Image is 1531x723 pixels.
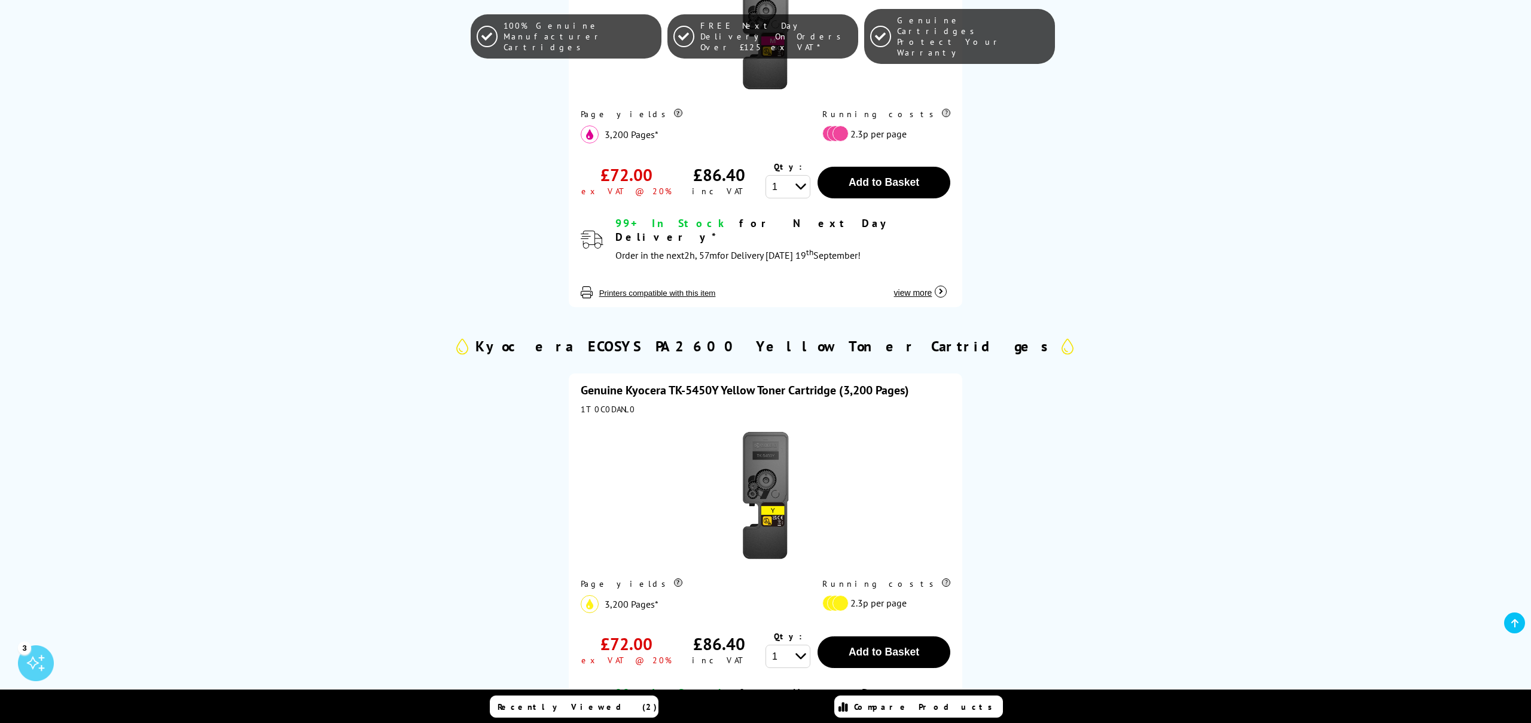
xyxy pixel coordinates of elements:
span: 3,200 Pages* [605,598,658,610]
span: Add to Basket [849,646,919,658]
div: inc VAT [692,186,746,197]
span: 99+ In Stock [615,216,729,230]
div: modal_delivery [615,216,951,264]
div: ex VAT @ 20% [581,186,672,197]
span: Order in the next for Delivery [DATE] 19 September! [615,249,861,261]
img: Kyocera TK-5450Y Yellow Toner Cartridge (3,200 Pages) [691,421,840,570]
button: view more [890,275,951,298]
div: Page yields [581,109,803,120]
span: 3,200 Pages* [605,128,658,140]
div: £86.40 [693,164,745,186]
div: Running costs [822,109,950,120]
span: Compare Products [854,701,999,712]
div: £72.00 [600,633,652,655]
span: 100% Genuine Manufacturer Cartridges [504,20,655,53]
span: 99+ In Stock [615,686,729,700]
div: £72.00 [600,164,652,186]
div: inc VAT [692,655,746,666]
a: Compare Products [834,696,1003,718]
span: for Next Day Delivery* [615,216,892,244]
span: for Next Day Delivery* [615,686,892,713]
span: Qty: [774,631,802,642]
img: yellow_icon.svg [581,595,599,613]
div: 1T0C0DANL0 [581,404,951,415]
li: 2.3p per page [822,595,944,611]
button: Printers compatible with this item [596,288,719,298]
h2: Kyocera ECOSYS PA2600 Yellow Toner Cartridges [475,337,1056,356]
div: ex VAT @ 20% [581,655,672,666]
li: 2.3p per page [822,125,944,142]
span: 2h, 57m [684,249,717,261]
div: £86.40 [693,633,745,655]
div: 3 [18,641,31,654]
a: Recently Viewed (2) [490,696,658,718]
div: Running costs [822,578,950,589]
span: Qty: [774,161,802,172]
span: Add to Basket [849,176,919,188]
a: Genuine Kyocera TK-5450Y Yellow Toner Cartridge (3,200 Pages) [581,382,909,398]
span: Recently Viewed (2) [498,701,657,712]
button: Add to Basket [818,167,951,198]
span: view more [894,288,932,298]
div: Page yields [581,578,803,589]
span: Genuine Cartridges Protect Your Warranty [897,15,1048,58]
span: FREE Next Day Delivery On Orders Over £125 ex VAT* [700,20,852,53]
sup: th [806,246,813,257]
button: Add to Basket [818,636,951,668]
img: magenta_icon.svg [581,125,599,143]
